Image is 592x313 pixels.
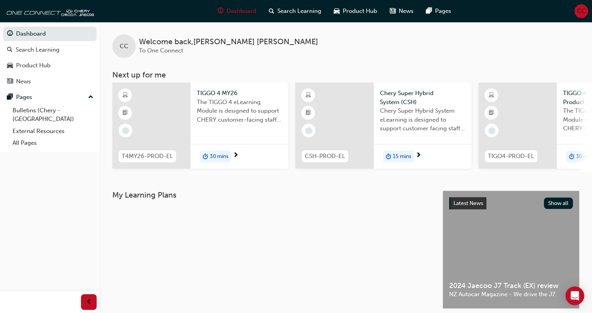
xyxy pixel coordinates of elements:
[393,152,411,161] span: 15 mins
[9,104,97,125] a: Bulletins (Chery - [GEOGRAPHIC_DATA])
[3,58,97,73] a: Product Hub
[488,127,495,134] span: learningRecordVerb_NONE-icon
[197,89,282,98] span: TIGGO 4 MY26
[122,127,129,134] span: learningRecordVerb_NONE-icon
[3,90,97,104] button: Pages
[122,152,173,161] span: T4MY26-PROD-EL
[277,7,321,16] span: Search Learning
[210,152,229,161] span: 30 mins
[380,106,465,133] span: Chery Super Hybrid System eLearning is designed to support customer facing staff with the underst...
[489,108,494,118] span: booktick-icon
[565,286,584,305] div: Open Intercom Messenger
[544,198,573,209] button: Show all
[295,83,471,169] a: CSH-PROD-ELChery Super Hybrid System (CSH)Chery Super Hybrid System eLearning is designed to supp...
[233,152,239,159] span: next-icon
[100,70,592,79] h3: Next up for me
[263,3,327,19] a: search-iconSearch Learning
[3,43,97,57] a: Search Learning
[218,6,223,16] span: guage-icon
[420,3,457,19] a: pages-iconPages
[380,89,465,106] span: Chery Super Hybrid System (CSH)
[577,7,586,16] span: CC
[4,3,94,19] img: oneconnect
[3,27,97,41] a: Dashboard
[139,38,318,47] span: Welcome back , [PERSON_NAME] [PERSON_NAME]
[449,290,573,299] span: NZ Autocar Magazine - We drive the J7.
[7,31,13,38] span: guage-icon
[122,108,128,118] span: booktick-icon
[489,90,494,101] span: learningResourceType_ELEARNING-icon
[453,200,483,207] span: Latest News
[16,45,59,54] div: Search Learning
[306,90,311,101] span: learningResourceType_ELEARNING-icon
[386,151,391,162] span: duration-icon
[327,3,383,19] a: car-iconProduct Hub
[426,6,432,16] span: pages-icon
[9,137,97,149] a: All Pages
[305,152,345,161] span: CSH-PROD-EL
[197,98,282,124] span: The TIGGO 4 eLearning Module is designed to support CHERY customer-facing staff with the product ...
[7,47,13,54] span: search-icon
[449,281,573,290] span: 2024 Jaecoo J7 Track (EX) review
[383,3,420,19] a: news-iconNews
[211,3,263,19] a: guage-iconDashboard
[16,77,31,86] div: News
[343,7,377,16] span: Product Hub
[7,94,13,101] span: pages-icon
[88,92,94,103] span: up-icon
[569,151,574,162] span: duration-icon
[112,191,430,200] h3: My Learning Plans
[3,25,97,90] button: DashboardSearch LearningProduct HubNews
[449,197,573,210] a: Latest NewsShow all
[16,61,50,70] div: Product Hub
[7,78,13,85] span: news-icon
[306,108,311,118] span: booktick-icon
[7,62,13,69] span: car-icon
[305,127,312,134] span: learningRecordVerb_NONE-icon
[203,151,208,162] span: duration-icon
[443,191,579,309] a: Latest NewsShow all2024 Jaecoo J7 Track (EX) reviewNZ Autocar Magazine - We drive the J7.
[139,47,183,54] span: To One Connect
[120,42,128,51] span: CC
[269,6,274,16] span: search-icon
[488,152,534,161] span: TIGO4-PROD-EL
[435,7,451,16] span: Pages
[416,152,421,159] span: next-icon
[16,93,32,102] div: Pages
[3,74,97,89] a: News
[390,6,396,16] span: news-icon
[399,7,414,16] span: News
[334,6,340,16] span: car-icon
[574,4,588,18] button: CC
[86,297,92,307] span: prev-icon
[227,7,256,16] span: Dashboard
[112,83,288,169] a: T4MY26-PROD-ELTIGGO 4 MY26The TIGGO 4 eLearning Module is designed to support CHERY customer-faci...
[9,125,97,137] a: External Resources
[122,90,128,101] span: learningResourceType_ELEARNING-icon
